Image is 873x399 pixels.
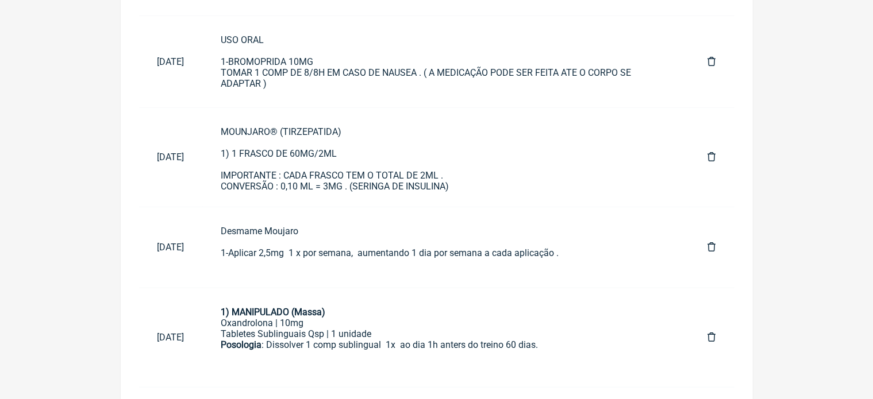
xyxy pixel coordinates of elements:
a: [DATE] [139,47,203,76]
div: Oxandrolona | 10mg [221,317,671,328]
div: Desmame Moujaro 1-Aplicar 2,5mg 1 x por semana, aumentando 1 dia por semana a cada aplicação . [221,226,671,269]
div: MOUNJARO® (TIRZEPATIDA) 1) 1 FRASCO DE 60MG/2ML IMPORTANTE : CADA FRASCO TEM O TOTAL DE 2ML . CON... [221,126,671,366]
a: [DATE] [139,323,203,352]
strong: 1) MANIPULADO (Massa) [221,307,326,317]
strong: Posologia [221,339,262,350]
a: 1) MANIPULADO (Massa)Oxandrolona | 10mgTabletes Sublinguais Qsp | 1 unidadePosologia: Dissolver 1... [203,297,690,378]
a: MOUNJARO® (TIRZEPATIDA)1) 1 FRASCO DE 60MG/2MLIMPORTANTE : CADA FRASCO TEM O TOTAL DE 2ML .CONVER... [203,117,690,197]
div: Tabletes Sublinguais Qsp | 1 unidade [221,328,671,339]
a: Desmame Moujaro1-Aplicar 2,5mg 1 x por semana, aumentando 1 dia por semana a cada aplicação . [203,216,690,278]
div: USO ORAL 1-BROMOPRIDA 10MG TOMAR 1 COMP DE 8/8H EM CASO DE NAUSEA . ( A MEDICAÇÃO PODE SER FEITA ... [221,34,671,89]
div: : Dissolver 1 comp sublingual 1x ao dia 1h anters do treino 60 dias. [221,339,671,383]
a: [DATE] [139,142,203,172]
a: [DATE] [139,233,203,262]
a: USO ORAL1-BROMOPRIDA 10MGTOMAR 1 COMP DE 8/8H EM CASO DE NAUSEA . ( A MEDICAÇÃO PODE SER FEITA AT... [203,25,690,98]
